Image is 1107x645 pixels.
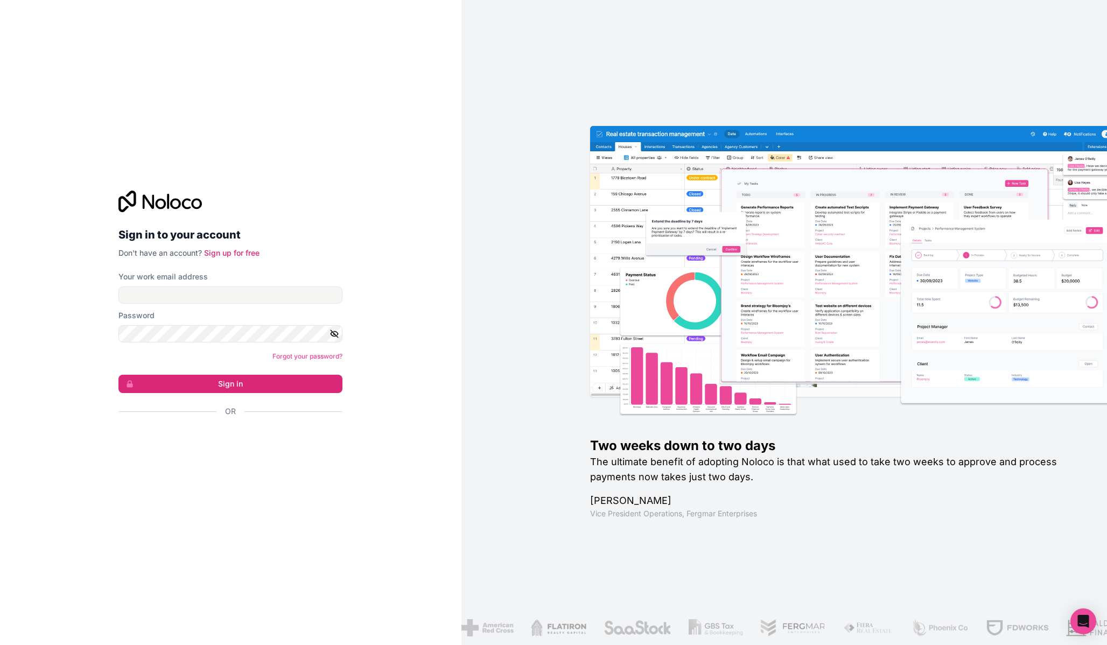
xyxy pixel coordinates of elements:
span: Don't have an account? [118,248,202,257]
img: /assets/fdworks-Bi04fVtw.png [986,619,1049,636]
img: /assets/fergmar-CudnrXN5.png [760,619,826,636]
h1: [PERSON_NAME] [590,493,1073,508]
div: Open Intercom Messenger [1070,608,1096,634]
a: Sign up for free [204,248,260,257]
img: /assets/phoenix-BREaitsQ.png [911,619,969,636]
img: /assets/american-red-cross-BAupjrZR.png [461,619,514,636]
h1: Vice President Operations , Fergmar Enterprises [590,508,1073,519]
label: Password [118,310,155,321]
h2: Sign in to your account [118,225,342,244]
img: /assets/gbstax-C-GtDUiK.png [689,619,744,636]
a: Forgot your password? [272,352,342,360]
img: /assets/flatiron-C8eUkumj.png [531,619,587,636]
img: /assets/saastock-C6Zbiodz.png [604,619,671,636]
input: Password [118,325,342,342]
img: /assets/fiera-fwj2N5v4.png [843,619,894,636]
span: Or [225,406,236,417]
h2: The ultimate benefit of adopting Noloco is that what used to take two weeks to approve and proces... [590,454,1073,485]
label: Your work email address [118,271,208,282]
input: Email address [118,286,342,304]
button: Sign in [118,375,342,393]
h1: Two weeks down to two days [590,437,1073,454]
